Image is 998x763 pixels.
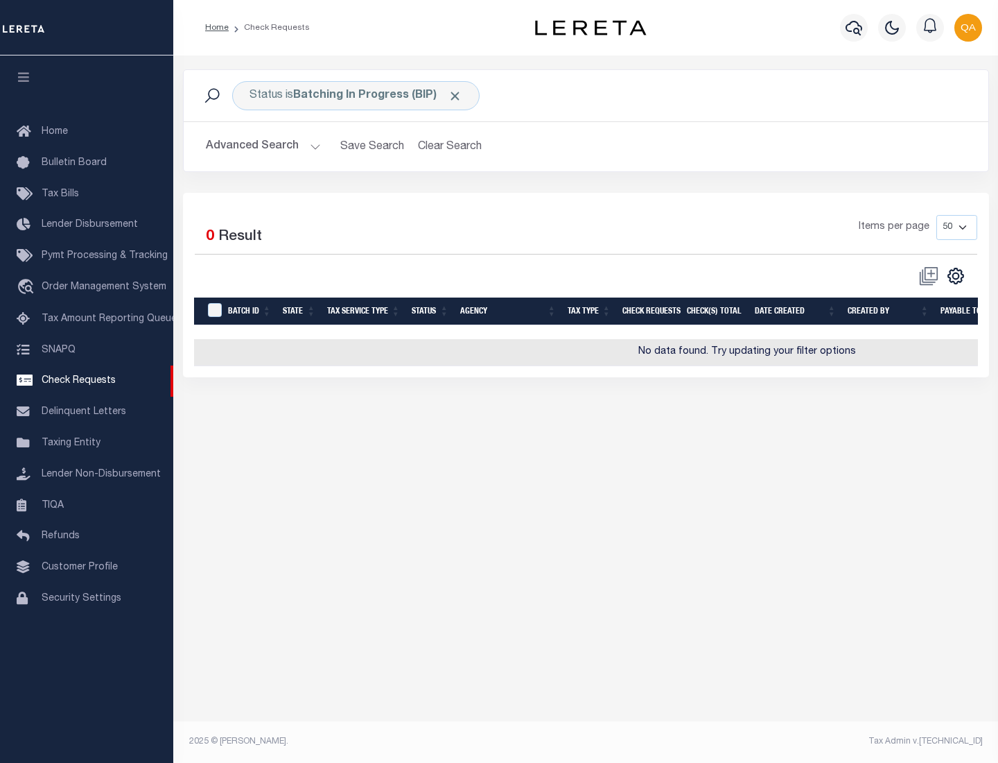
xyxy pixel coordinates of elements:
span: Lender Non-Disbursement [42,470,161,479]
th: Status: activate to sort column ascending [406,298,455,326]
span: Order Management System [42,282,166,292]
span: Refunds [42,531,80,541]
li: Check Requests [229,22,310,34]
span: Home [42,127,68,137]
th: Check Requests [617,298,681,326]
span: Taxing Entity [42,438,100,448]
span: Tax Bills [42,189,79,199]
div: Status is [232,81,480,110]
th: Tax Type: activate to sort column ascending [562,298,617,326]
span: Tax Amount Reporting Queue [42,314,177,324]
span: Bulletin Board [42,158,107,168]
button: Clear Search [412,133,488,160]
th: Batch Id: activate to sort column ascending [222,298,277,326]
button: Advanced Search [206,133,321,160]
span: Delinquent Letters [42,407,126,417]
th: Agency: activate to sort column ascending [455,298,562,326]
a: Home [205,24,229,32]
b: Batching In Progress (BIP) [293,90,462,101]
span: TIQA [42,500,64,510]
span: Check Requests [42,376,116,386]
div: 2025 © [PERSON_NAME]. [179,735,586,748]
img: svg+xml;base64,PHN2ZyB4bWxucz0iaHR0cDovL3d3dy53My5vcmcvMjAwMC9zdmciIHBvaW50ZXItZXZlbnRzPSJub25lIi... [954,14,982,42]
th: Created By: activate to sort column ascending [842,298,935,326]
label: Result [218,226,262,248]
i: travel_explore [17,279,39,297]
span: Customer Profile [42,563,118,572]
span: Lender Disbursement [42,220,138,230]
span: Items per page [859,220,929,235]
th: Tax Service Type: activate to sort column ascending [322,298,406,326]
div: Tax Admin v.[TECHNICAL_ID] [596,735,983,748]
span: 0 [206,230,214,244]
button: Save Search [332,133,412,160]
span: SNAPQ [42,345,76,354]
th: State: activate to sort column ascending [277,298,322,326]
span: Pymt Processing & Tracking [42,251,168,261]
span: Click to Remove [448,89,462,103]
th: Check(s) Total [681,298,749,326]
img: logo-dark.svg [535,20,646,35]
th: Date Created: activate to sort column ascending [749,298,842,326]
span: Security Settings [42,594,121,603]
